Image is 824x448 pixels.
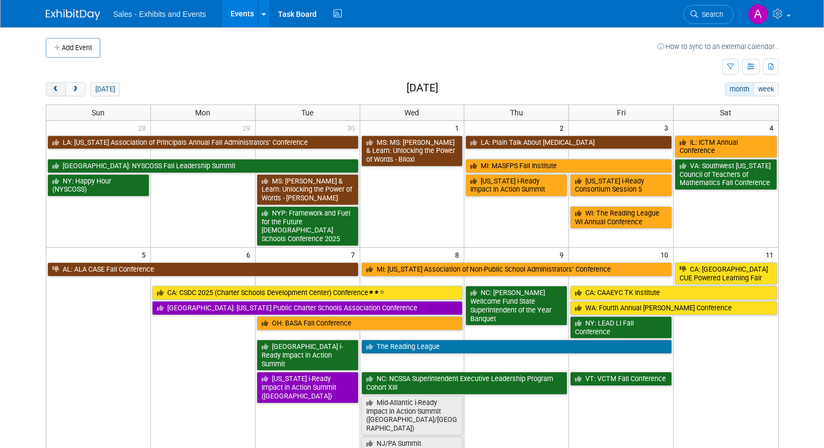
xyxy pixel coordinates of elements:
a: NY: LEAD LI Fall Conference [570,316,672,339]
span: Sales - Exhibits and Events [113,10,206,19]
span: 11 [765,248,778,261]
span: Wed [404,108,419,117]
a: Search [683,5,734,24]
a: NYP: Framework and Fuel for the Future [DEMOGRAPHIC_DATA] Schools Conference 2025 [257,206,359,246]
a: [US_STATE] i-Ready Consortium Session 5 [570,174,672,197]
a: CA: [GEOGRAPHIC_DATA] CUE Powered Learning Fair [675,262,777,285]
span: 1 [454,121,464,134]
a: [GEOGRAPHIC_DATA]: [US_STATE] Public Charter Schools Association Conference [152,301,463,315]
button: month [725,82,754,96]
a: [GEOGRAPHIC_DATA] i-Ready Impact in Action Summit [257,340,359,371]
a: LA: Plain Talk About [MEDICAL_DATA] [465,136,672,150]
span: 28 [137,121,150,134]
h2: [DATE] [407,82,438,94]
a: MS: MS: [PERSON_NAME] & Learn: Unlocking the Power of Words - Biloxi [361,136,463,167]
a: WI: The Reading League WI Annual Conference [570,206,672,229]
span: 10 [659,248,673,261]
a: IL: ICTM Annual Conference [675,136,777,158]
span: 5 [141,248,150,261]
button: Add Event [46,38,100,58]
a: MI: [US_STATE] Association of Non-Public School Administrators’ Conference [361,262,672,277]
img: ExhibitDay [46,9,100,20]
a: [GEOGRAPHIC_DATA]: NYSCOSS Fall Leadership Summit [47,159,359,173]
span: 8 [454,248,464,261]
button: prev [46,82,66,96]
a: VA: Southwest [US_STATE] Council of Teachers of Mathematics Fall Conference [675,159,777,190]
span: Thu [510,108,523,117]
span: Fri [617,108,626,117]
a: MI: MASFPS Fall Institute [465,159,672,173]
a: Mid-Atlantic i-Ready Impact in Action Summit ([GEOGRAPHIC_DATA]/[GEOGRAPHIC_DATA]) [361,396,463,435]
a: The Reading League [361,340,672,354]
span: 9 [559,248,568,261]
button: next [65,82,86,96]
a: CA: CSDC 2025 (Charter Schools Development Center) Conference [152,286,463,300]
a: WA: Fourth Annual [PERSON_NAME] Conference [570,301,777,315]
a: LA: [US_STATE] Association of Principals Annual Fall Administrators’ Conference [47,136,359,150]
span: 29 [241,121,255,134]
a: AL: ALA CASE Fall Conference [47,262,359,277]
span: 6 [245,248,255,261]
span: 7 [350,248,360,261]
button: [DATE] [90,82,119,96]
a: NC: NCSSA Superintendent Executive Leadership Program Cohort XIII [361,372,568,394]
a: CA: CAAEYC TK Institute [570,286,777,300]
a: MS: [PERSON_NAME] & Learn: Unlocking the Power of Words - [PERSON_NAME] [257,174,359,205]
img: Ale Gonzalez [748,4,768,24]
span: 4 [768,121,778,134]
a: VT: VCTM Fall Conference [570,372,672,386]
a: NC: [PERSON_NAME] Wellcome Fund State Superintendent of the Year Banquet [465,286,567,326]
a: OH: BASA Fall Conference [257,316,463,330]
span: Mon [195,108,210,117]
span: Search [698,10,723,19]
a: [US_STATE] i-Ready Impact in Action Summit ([GEOGRAPHIC_DATA]) [257,372,359,403]
span: 3 [663,121,673,134]
a: [US_STATE] i-Ready Impact in Action Summit [465,174,567,197]
span: 2 [559,121,568,134]
a: NY: Happy Hour (NYSCOSS) [47,174,149,197]
a: How to sync to an external calendar... [657,42,779,51]
span: 30 [346,121,360,134]
span: Tue [301,108,313,117]
span: Sun [92,108,105,117]
button: week [753,82,778,96]
span: Sat [720,108,731,117]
